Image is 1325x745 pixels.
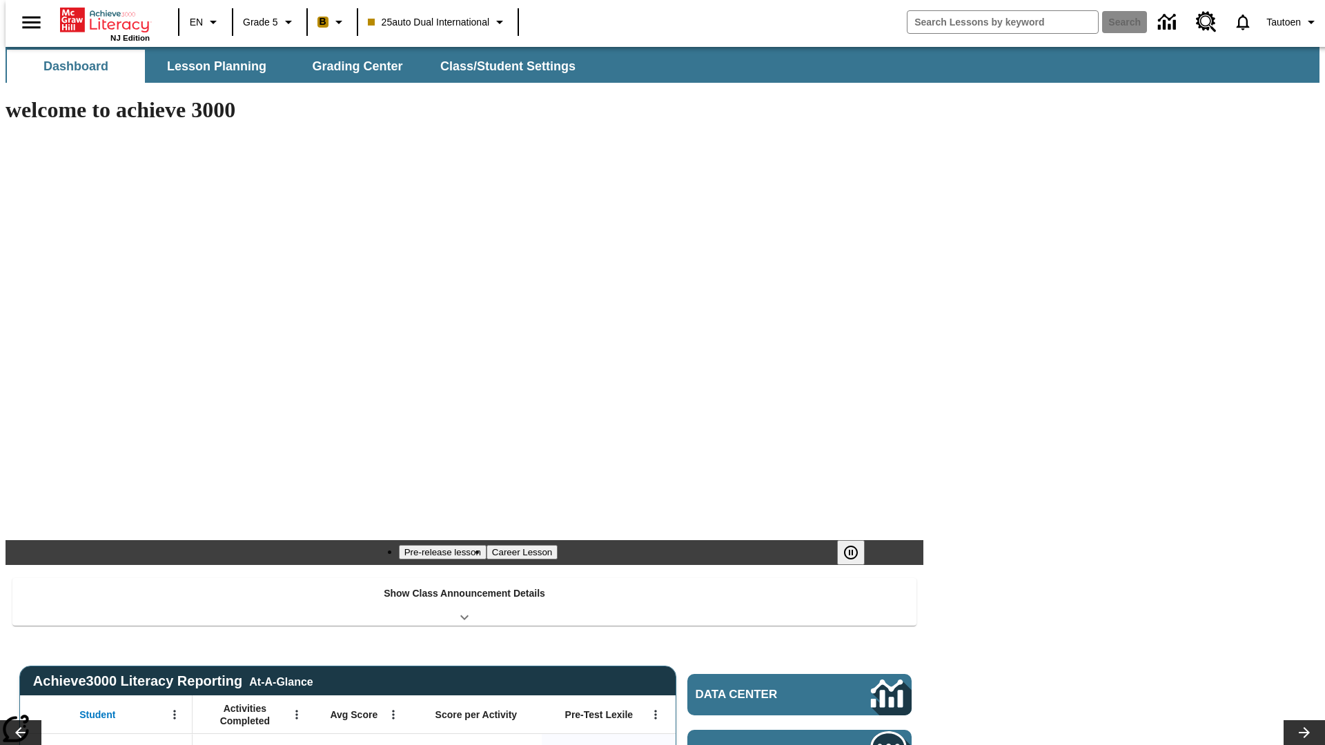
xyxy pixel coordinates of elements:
[565,708,634,721] span: Pre-Test Lexile
[6,50,588,83] div: SubNavbar
[368,15,489,30] span: 25auto Dual International
[60,5,150,42] div: Home
[435,708,518,721] span: Score per Activity
[907,11,1098,33] input: search field
[79,708,115,721] span: Student
[286,704,307,725] button: Open Menu
[110,34,150,42] span: NJ Edition
[312,10,353,34] button: Boost Class color is peach. Change class color
[330,708,377,721] span: Avg Score
[7,50,145,83] button: Dashboard
[6,97,923,123] h1: welcome to achieve 3000
[384,586,545,601] p: Show Class Announcement Details
[696,688,825,702] span: Data Center
[312,59,402,74] span: Grading Center
[199,702,291,727] span: Activities Completed
[837,540,879,565] div: Pause
[440,59,576,74] span: Class/Student Settings
[60,6,150,34] a: Home
[383,704,404,725] button: Open Menu
[837,540,865,565] button: Pause
[362,10,513,34] button: Class: 25auto Dual International, Select your class
[167,59,266,74] span: Lesson Planning
[190,15,203,30] span: EN
[1261,10,1325,34] button: Profile/Settings
[1150,3,1188,41] a: Data Center
[6,47,1319,83] div: SubNavbar
[645,704,666,725] button: Open Menu
[399,545,487,559] button: Slide 1 Pre-release lesson
[249,673,313,688] div: At-A-Glance
[1284,720,1325,745] button: Lesson carousel, Next
[320,13,326,30] span: B
[148,50,286,83] button: Lesson Planning
[243,15,278,30] span: Grade 5
[1225,4,1261,40] a: Notifications
[164,704,185,725] button: Open Menu
[237,10,302,34] button: Grade: Grade 5, Select a grade
[184,10,228,34] button: Language: EN, Select a language
[1266,15,1301,30] span: Tautoen
[487,545,558,559] button: Slide 2 Career Lesson
[687,674,912,715] a: Data Center
[33,673,313,689] span: Achieve3000 Literacy Reporting
[43,59,108,74] span: Dashboard
[288,50,426,83] button: Grading Center
[12,578,916,626] div: Show Class Announcement Details
[11,2,52,43] button: Open side menu
[1188,3,1225,41] a: Resource Center, Will open in new tab
[429,50,587,83] button: Class/Student Settings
